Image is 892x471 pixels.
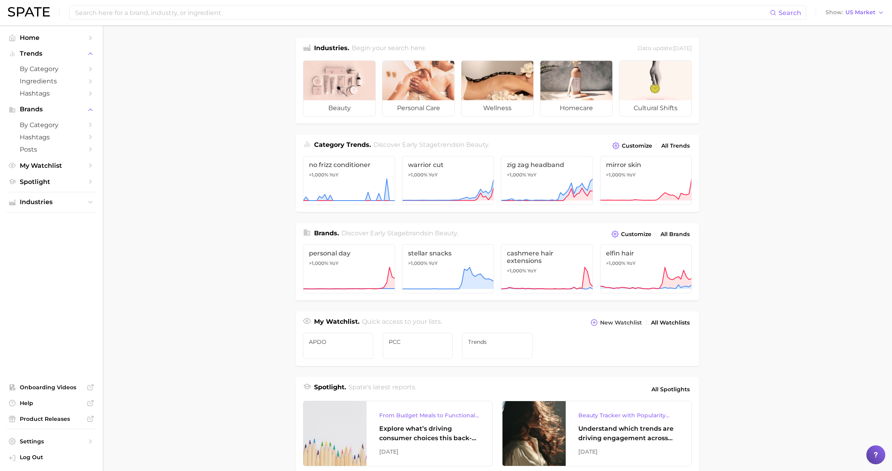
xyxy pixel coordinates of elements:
span: elfin hair [606,250,686,257]
a: My Watchlist [6,160,96,172]
h1: Industries. [314,43,349,54]
a: personal day>1,000% YoY [303,244,395,293]
span: >1,000% [309,172,328,178]
span: personal day [309,250,389,257]
a: by Category [6,63,96,75]
span: Spotlight [20,178,83,186]
span: Log Out [20,454,90,461]
h1: Spotlight. [314,383,346,396]
a: Ingredients [6,75,96,87]
span: Customize [621,231,651,238]
a: Product Releases [6,413,96,425]
span: YoY [527,268,536,274]
span: APDO [309,339,367,345]
span: New Watchlist [600,319,642,326]
img: SPATE [8,7,50,17]
span: by Category [20,121,83,129]
span: >1,000% [309,260,328,266]
a: All Brands [659,229,692,240]
a: stellar snacks>1,000% YoY [402,244,494,293]
a: Onboarding Videos [6,381,96,393]
span: beauty [435,229,457,237]
span: All Brands [661,231,690,238]
span: Discover Early Stage brands in . [341,229,458,237]
span: zig zag headband [507,161,587,169]
span: All Watchlists [651,319,690,326]
span: Settings [20,438,83,445]
span: cultural shifts [619,100,691,116]
span: Customize [622,143,652,149]
a: APDO [303,333,373,359]
a: Trends [462,333,533,359]
span: wellness [461,100,533,116]
h2: Spate's latest reports. [348,383,416,396]
span: Category Trends . [314,141,371,148]
span: no frizz conditioner [309,161,389,169]
span: My Watchlist [20,162,83,169]
span: >1,000% [507,268,526,274]
span: Posts [20,146,83,153]
span: beauty [303,100,375,116]
span: Home [20,34,83,41]
button: Customize [610,140,654,151]
div: Beauty Tracker with Popularity Index [578,411,679,420]
a: Log out. Currently logged in with e-mail hicks.ll@pg.com. [6,451,96,465]
span: Show [826,10,843,15]
div: [DATE] [578,447,679,456]
span: >1,000% [606,260,625,266]
a: Settings [6,435,96,447]
span: YoY [627,172,636,178]
span: YoY [527,172,536,178]
span: Onboarding Videos [20,384,83,391]
button: Brands [6,103,96,115]
span: All Spotlights [651,385,690,394]
span: YoY [627,260,636,266]
a: cultural shifts [619,60,692,116]
h2: Begin your search here. [352,43,426,54]
a: by Category [6,119,96,131]
a: Spotlight [6,176,96,188]
a: cashmere hair extensions>1,000% YoY [501,244,593,293]
span: YoY [329,172,339,178]
span: >1,000% [606,172,625,178]
input: Search here for a brand, industry, or ingredient [74,6,770,19]
a: From Budget Meals to Functional Snacks: Food & Beverage Trends Shaping Consumer Behavior This Sch... [303,401,493,466]
a: Help [6,397,96,409]
button: Trends [6,48,96,60]
span: stellar snacks [408,250,488,257]
a: Hashtags [6,87,96,99]
span: >1,000% [408,172,427,178]
span: mirror skin [606,161,686,169]
a: wellness [461,60,534,116]
h2: Quick access to your lists. [362,317,442,328]
a: All Watchlists [649,317,692,328]
span: >1,000% [507,172,526,178]
a: PCC [383,333,453,359]
a: Posts [6,143,96,156]
span: Product Releases [20,415,83,422]
span: beauty [466,141,488,148]
a: Hashtags [6,131,96,143]
div: Data update: [DATE] [638,43,692,54]
span: Search [779,9,801,17]
button: ShowUS Market [824,8,886,18]
span: YoY [429,172,438,178]
a: warrior cut>1,000% YoY [402,156,494,205]
div: [DATE] [379,447,480,456]
a: Beauty Tracker with Popularity IndexUnderstand which trends are driving engagement across platfor... [502,401,692,466]
a: no frizz conditioner>1,000% YoY [303,156,395,205]
span: Brands [20,106,83,113]
a: Home [6,32,96,44]
h1: My Watchlist. [314,317,359,328]
a: beauty [303,60,376,116]
span: warrior cut [408,161,488,169]
a: mirror skin>1,000% YoY [600,156,692,205]
span: All Trends [661,143,690,149]
span: YoY [429,260,438,266]
span: personal care [382,100,454,116]
span: >1,000% [408,260,427,266]
span: Help [20,400,83,407]
span: Hashtags [20,90,83,97]
span: US Market [845,10,875,15]
span: Ingredients [20,77,83,85]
